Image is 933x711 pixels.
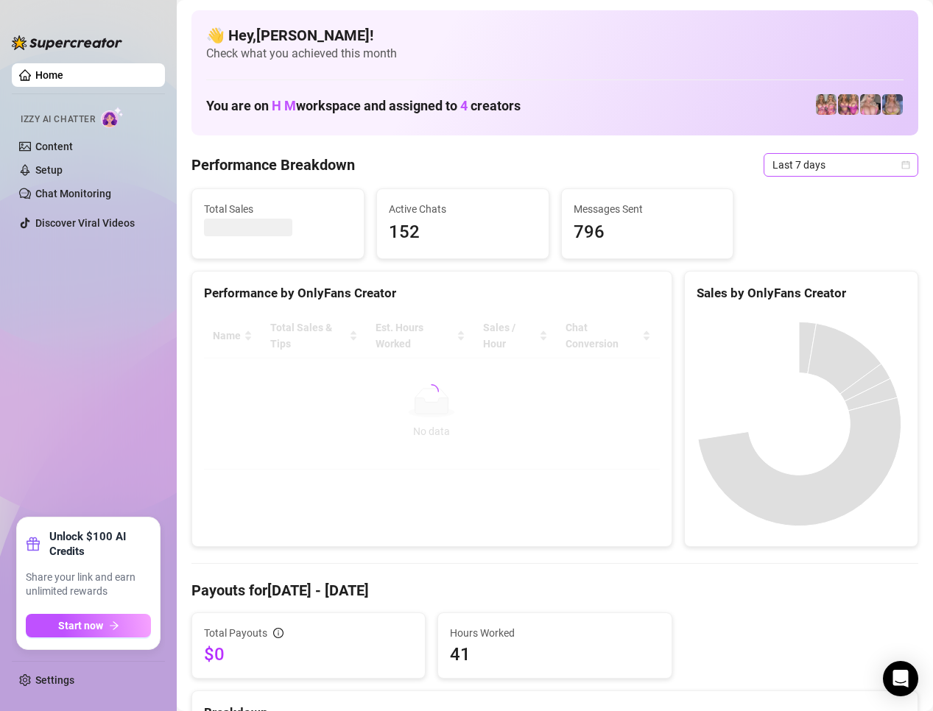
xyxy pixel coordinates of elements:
[204,625,267,641] span: Total Payouts
[26,614,151,637] button: Start nowarrow-right
[460,98,468,113] span: 4
[204,201,352,217] span: Total Sales
[450,643,659,666] span: 41
[772,154,909,176] span: Last 7 days
[26,537,41,551] span: gift
[860,94,881,115] img: lilybigboobvip
[574,219,722,247] span: 796
[206,98,521,114] h1: You are on workspace and assigned to creators
[450,625,659,641] span: Hours Worked
[273,628,284,638] span: info-circle
[816,94,837,115] img: hotmomsvip
[21,113,95,127] span: Izzy AI Chatter
[883,661,918,696] div: Open Intercom Messenger
[35,141,73,152] a: Content
[58,620,103,632] span: Start now
[901,160,910,169] span: calendar
[109,620,119,631] span: arrow-right
[574,201,722,217] span: Messages Sent
[35,217,135,229] a: Discover Viral Videos
[191,155,355,175] h4: Performance Breakdown
[12,35,122,50] img: logo-BBDzfeDw.svg
[35,69,63,81] a: Home
[389,201,537,217] span: Active Chats
[389,219,537,247] span: 152
[206,46,904,62] span: Check what you achieved this month
[697,283,906,303] div: Sales by OnlyFans Creator
[35,188,111,199] a: Chat Monitoring
[191,580,918,601] h4: Payouts for [DATE] - [DATE]
[272,98,296,113] span: H M
[206,25,904,46] h4: 👋 Hey, [PERSON_NAME] !
[882,94,903,115] img: lilybigboobs
[35,674,74,686] a: Settings
[204,283,660,303] div: Performance by OnlyFans Creator
[35,164,63,176] a: Setup
[423,383,440,400] span: loading
[49,529,151,559] strong: Unlock $100 AI Credits
[26,570,151,599] span: Share your link and earn unlimited rewards
[204,643,413,666] span: $0
[838,94,859,115] img: hotmomlove
[101,107,124,128] img: AI Chatter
